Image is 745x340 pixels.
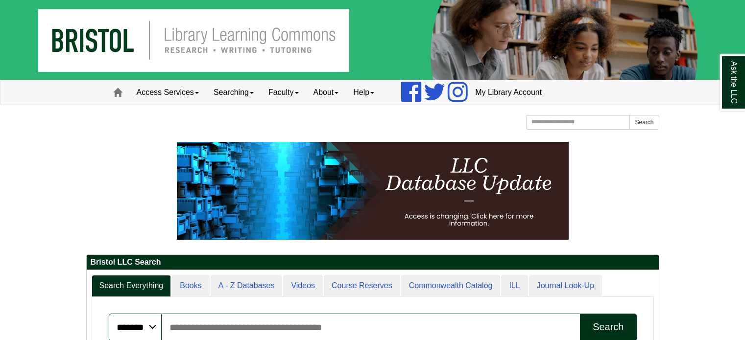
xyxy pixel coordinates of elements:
[206,80,261,105] a: Searching
[324,275,400,297] a: Course Reserves
[629,115,659,130] button: Search
[401,275,501,297] a: Commonwealth Catalog
[593,321,624,333] div: Search
[261,80,306,105] a: Faculty
[211,275,283,297] a: A - Z Databases
[283,275,323,297] a: Videos
[129,80,206,105] a: Access Services
[306,80,346,105] a: About
[172,275,209,297] a: Books
[87,255,659,270] h2: Bristol LLC Search
[468,80,549,105] a: My Library Account
[501,275,528,297] a: ILL
[346,80,382,105] a: Help
[177,142,569,240] img: HTML tutorial
[529,275,602,297] a: Journal Look-Up
[92,275,171,297] a: Search Everything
